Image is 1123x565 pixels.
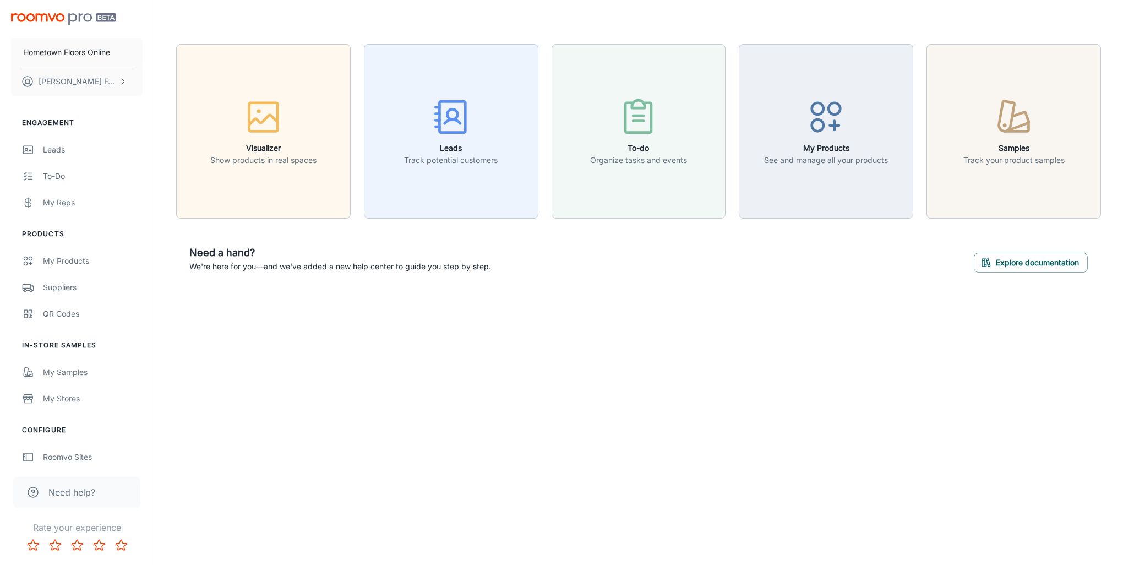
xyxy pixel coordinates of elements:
button: LeadsTrack potential customers [364,44,538,219]
div: QR Codes [43,308,143,320]
p: Hometown Floors Online [23,46,110,58]
button: VisualizerShow products in real spaces [176,44,351,219]
h6: To-do [590,142,687,154]
p: Track potential customers [404,154,498,166]
p: Track your product samples [963,154,1065,166]
h6: Leads [404,142,498,154]
img: Roomvo PRO Beta [11,13,116,25]
p: See and manage all your products [764,154,888,166]
button: SamplesTrack your product samples [926,44,1101,219]
h6: Visualizer [210,142,317,154]
div: Leads [43,144,143,156]
p: [PERSON_NAME] Foulon [39,75,116,88]
button: [PERSON_NAME] Foulon [11,67,143,96]
div: My Reps [43,197,143,209]
a: SamplesTrack your product samples [926,125,1101,136]
a: To-doOrganize tasks and events [552,125,726,136]
div: To-do [43,170,143,182]
p: We're here for you—and we've added a new help center to guide you step by step. [189,260,491,273]
p: Organize tasks and events [590,154,687,166]
div: Suppliers [43,281,143,294]
button: My ProductsSee and manage all your products [739,44,913,219]
h6: Samples [963,142,1065,154]
h6: Need a hand? [189,245,491,260]
a: My ProductsSee and manage all your products [739,125,913,136]
h6: My Products [764,142,888,154]
p: Show products in real spaces [210,154,317,166]
div: My Products [43,255,143,267]
button: Explore documentation [974,253,1088,273]
a: LeadsTrack potential customers [364,125,538,136]
button: To-doOrganize tasks and events [552,44,726,219]
button: Hometown Floors Online [11,38,143,67]
a: Explore documentation [974,256,1088,267]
